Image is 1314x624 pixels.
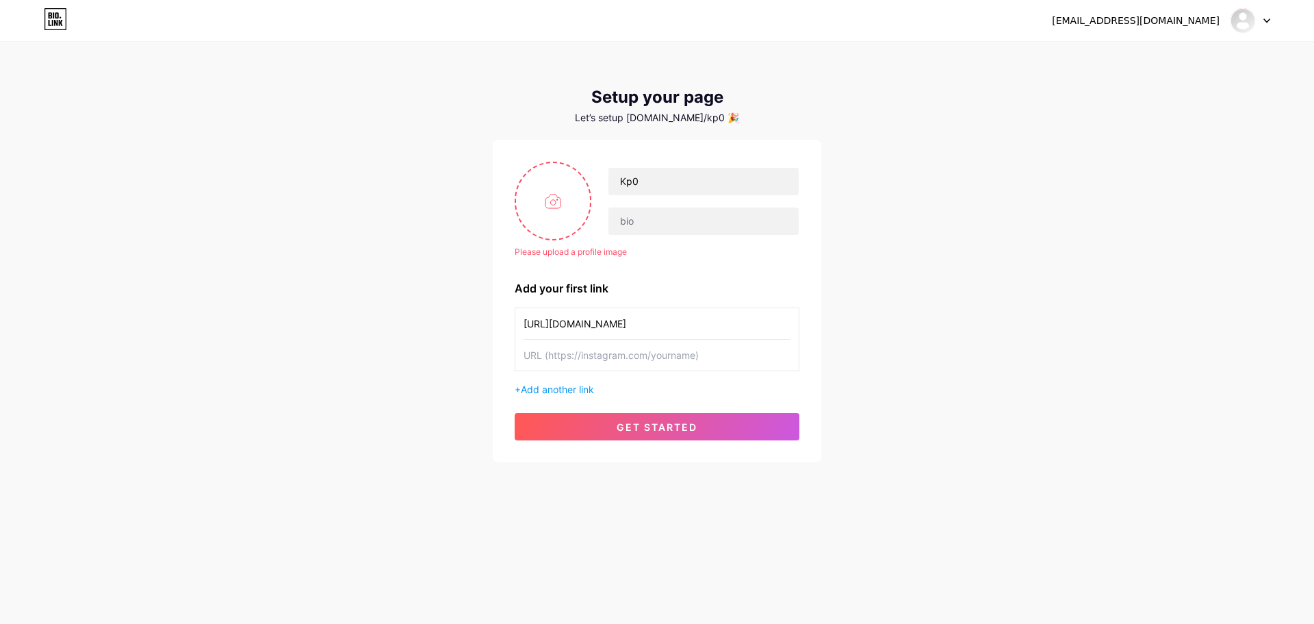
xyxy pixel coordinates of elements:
[515,246,799,258] div: Please upload a profile image
[493,112,821,123] div: Let’s setup [DOMAIN_NAME]/kp0 🎉
[608,208,799,235] input: bio
[608,168,799,195] input: Your name
[515,382,799,397] div: +
[515,280,799,297] div: Add your first link
[493,88,821,107] div: Setup your page
[1052,14,1220,28] div: [EMAIL_ADDRESS][DOMAIN_NAME]
[521,384,594,395] span: Add another link
[524,340,790,371] input: URL (https://instagram.com/yourname)
[524,308,790,339] input: Link name (My Instagram)
[515,413,799,440] button: get started
[1230,8,1256,34] img: kp0
[617,421,697,433] span: get started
